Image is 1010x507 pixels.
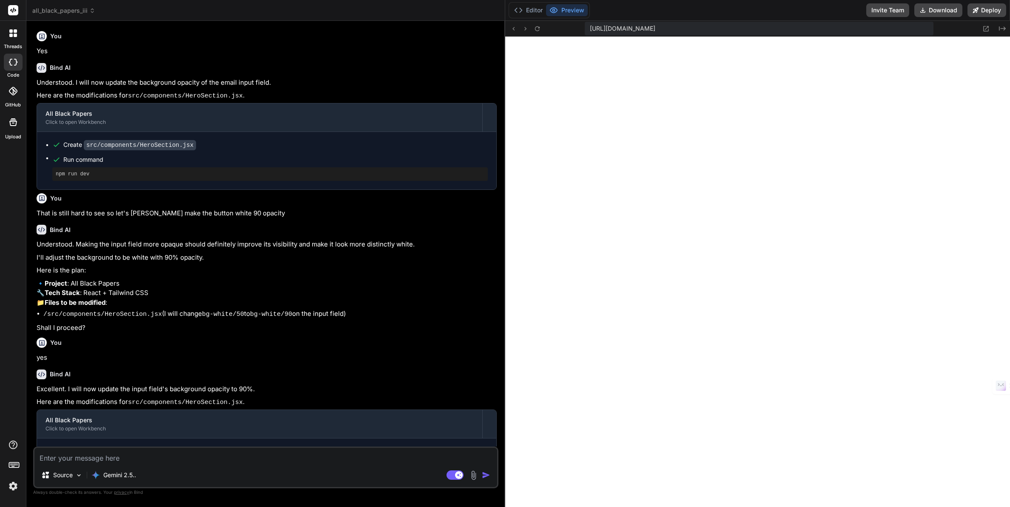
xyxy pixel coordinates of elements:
[37,103,482,132] button: All Black PapersClick to open Workbench
[50,32,62,40] h6: You
[56,171,484,178] pre: npm run dev
[37,353,497,363] p: yes
[37,266,497,275] p: Here is the plan:
[91,471,100,479] img: Gemini 2.5 Pro
[128,399,243,406] code: src/components/HeroSection.jsx
[482,471,490,479] img: icon
[37,91,497,101] p: Here are the modifications for .
[43,309,497,320] li: (I will change to on the input field)
[75,472,83,479] img: Pick Models
[37,397,497,408] p: Here are the modifications for .
[37,46,497,56] p: Yes
[37,279,497,308] p: 🔹 : All Black Papers 🔧 : React + Tailwind CSS 📁 :
[6,479,20,493] img: settings
[43,311,162,318] code: /src/components/HeroSection.jsx
[37,323,497,333] p: Shall I proceed?
[46,119,474,126] div: Click to open Workbench
[33,488,498,496] p: Always double-check its answers. Your in Bind
[5,101,21,109] label: GitHub
[63,155,488,164] span: Run command
[45,298,105,306] strong: Files to be modified
[50,338,62,347] h6: You
[37,209,497,218] p: That is still hard to see so let's [PERSON_NAME] make the button white 90 opacity
[4,43,22,50] label: threads
[128,92,243,100] code: src/components/HeroSection.jsx
[37,78,497,88] p: Understood. I will now update the background opacity of the email input field.
[37,410,482,438] button: All Black PapersClick to open Workbench
[84,140,196,150] code: src/components/HeroSection.jsx
[63,140,196,149] div: Create
[866,3,909,17] button: Invite Team
[114,490,129,495] span: privacy
[5,133,21,140] label: Upload
[46,425,474,432] div: Click to open Workbench
[46,109,474,118] div: All Black Papers
[32,6,95,15] span: all_black_papers_iii
[505,37,1010,507] iframe: Preview
[469,470,478,480] img: attachment
[50,194,62,203] h6: You
[914,3,962,17] button: Download
[202,311,244,318] code: bg-white/50
[250,311,292,318] code: bg-white/90
[967,3,1006,17] button: Deploy
[50,370,71,378] h6: Bind AI
[546,4,588,16] button: Preview
[7,72,19,79] label: code
[511,4,546,16] button: Editor
[37,384,497,394] p: Excellent. I will now update the input field's background opacity to 90%.
[50,63,71,72] h6: Bind AI
[50,226,71,234] h6: Bind AI
[45,279,67,287] strong: Project
[46,416,474,424] div: All Black Papers
[37,240,497,249] p: Understood. Making the input field more opaque should definitely improve its visibility and make ...
[53,471,73,479] p: Source
[590,24,655,33] span: [URL][DOMAIN_NAME]
[37,253,497,263] p: I'll adjust the background to be white with 90% opacity.
[45,289,80,297] strong: Tech Stack
[103,471,136,479] p: Gemini 2.5..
